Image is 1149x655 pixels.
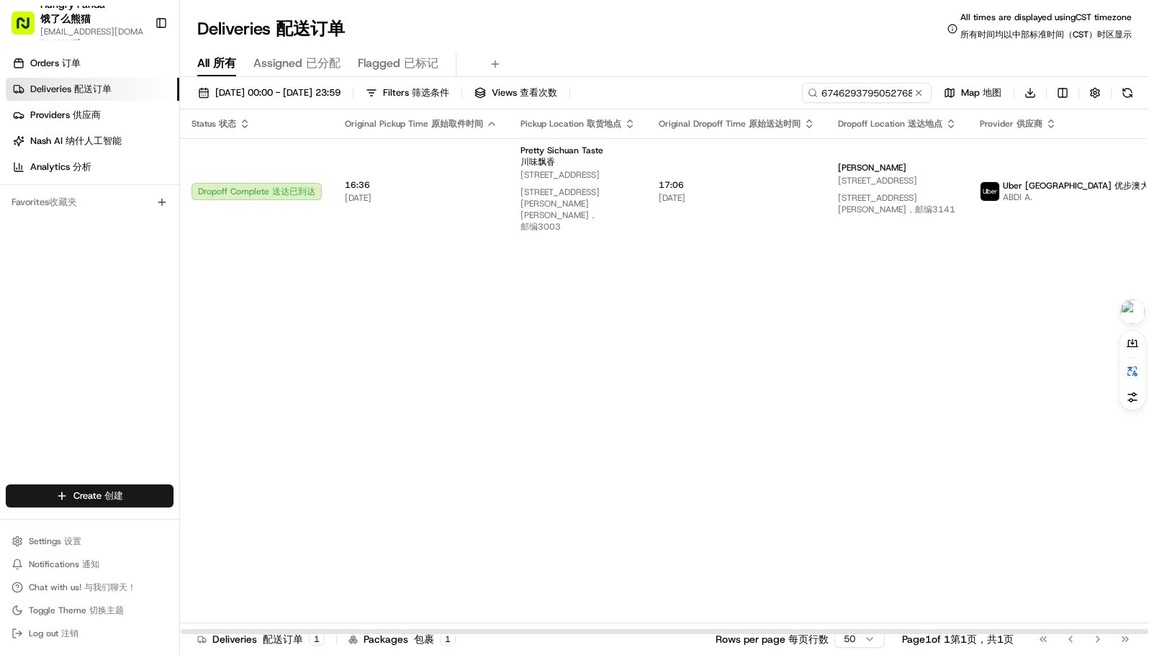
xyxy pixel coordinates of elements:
[838,175,957,221] span: [STREET_ADDRESS]
[40,26,143,49] button: [EMAIL_ADDRESS][DOMAIN_NAME]
[29,605,124,616] span: Toggle Theme
[345,179,497,191] span: 16:36
[383,86,449,99] span: Filters
[253,55,341,72] span: Assigned
[961,86,1001,99] span: Map
[838,118,942,130] span: Dropoff Location
[6,484,174,507] button: Create 创建
[838,192,955,215] span: [STREET_ADDRESS][PERSON_NAME]，邮编3141
[29,536,81,547] span: Settings
[61,628,78,639] span: 注销
[6,554,174,574] button: Notifications 通知
[74,83,112,95] span: 配送订单
[468,83,564,103] button: Views 查看次数
[6,600,174,620] button: Toggle Theme 切换主题
[412,86,449,99] span: 筛选条件
[6,104,179,127] a: Providers 供应商
[197,55,236,72] span: All
[838,162,906,173] span: [PERSON_NAME]
[30,109,101,122] span: Providers
[1017,118,1042,130] span: 供应商
[306,55,341,71] span: 已分配
[6,78,179,101] a: Deliveries 配送订单
[440,633,456,646] div: 1
[30,83,112,96] span: Deliveries
[73,109,101,121] span: 供应商
[219,118,236,130] span: 状态
[348,632,456,646] div: Packages
[980,118,1042,130] span: Provider
[587,118,621,130] span: 取货地点
[6,531,174,551] button: Settings 设置
[981,182,999,201] img: uber-new-logo.jpeg
[213,55,236,71] span: 所有
[802,83,932,103] input: Type to search
[191,83,347,103] button: [DATE] 00:00 - [DATE] 23:59
[521,145,636,168] span: Pretty Sichuan Taste
[492,86,557,99] span: Views
[950,633,1014,646] span: 第1页，共1页
[49,196,77,208] span: 收藏夹
[104,489,123,502] span: 创建
[6,191,174,214] div: Favorites
[30,57,81,70] span: Orders
[908,118,942,130] span: 送达地点
[197,17,345,40] h1: Deliveries
[84,582,136,593] span: 与我们聊天！
[960,29,1132,40] span: 所有时间均以中部标准时间（CST）时区显示
[6,577,174,597] button: Chat with us! 与我们聊天！
[276,17,345,40] span: 配送订单
[345,118,483,130] span: Original Pickup Time
[40,12,91,25] span: 饿了么熊猫
[520,86,557,99] span: 查看次数
[309,633,325,646] div: 1
[62,57,81,69] span: 订单
[358,55,438,72] span: Flagged
[263,633,303,646] span: 配送订单
[6,155,179,179] a: Analytics 分析
[1117,83,1137,103] button: Refresh
[66,135,122,147] span: 纳什人工智能
[431,118,483,130] span: 原始取件时间
[414,633,434,646] span: 包裹
[659,118,801,130] span: Original Dropoff Time
[345,192,497,204] span: [DATE]
[404,55,438,71] span: 已标记
[73,489,123,502] span: Create
[521,186,600,232] span: [STREET_ADDRESS][PERSON_NAME][PERSON_NAME]，邮编3003
[89,605,124,616] span: 切换主题
[359,83,456,103] button: Filters 筛选条件
[716,632,829,646] p: Rows per page
[6,130,179,153] a: Nash AI 纳什人工智能
[521,156,555,168] span: 川味飘香
[191,118,236,130] span: Status
[749,118,801,130] span: 原始送达时间
[6,623,174,643] button: Log out 注销
[521,118,621,130] span: Pickup Location
[937,83,1008,103] button: Map 地图
[29,582,136,593] span: Chat with us!
[902,632,1014,646] div: Page 1 of 1
[983,86,1001,99] span: 地图
[197,632,325,646] div: Deliveries
[64,536,81,547] span: 设置
[6,6,149,40] button: Hungry Panda 饿了么熊猫[EMAIL_ADDRESS][DOMAIN_NAME]
[659,179,815,191] span: 17:06
[29,628,78,639] span: Log out
[788,633,829,646] span: 每页行数
[659,192,815,204] span: [DATE]
[30,161,91,173] span: Analytics
[30,135,122,148] span: Nash AI
[29,559,99,570] span: Notifications
[215,86,341,99] span: [DATE] 00:00 - [DATE] 23:59
[73,161,91,173] span: 分析
[521,169,636,238] span: [STREET_ADDRESS]
[960,12,1132,46] span: All times are displayed using CST timezone
[82,559,99,570] span: 通知
[6,52,179,75] a: Orders 订单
